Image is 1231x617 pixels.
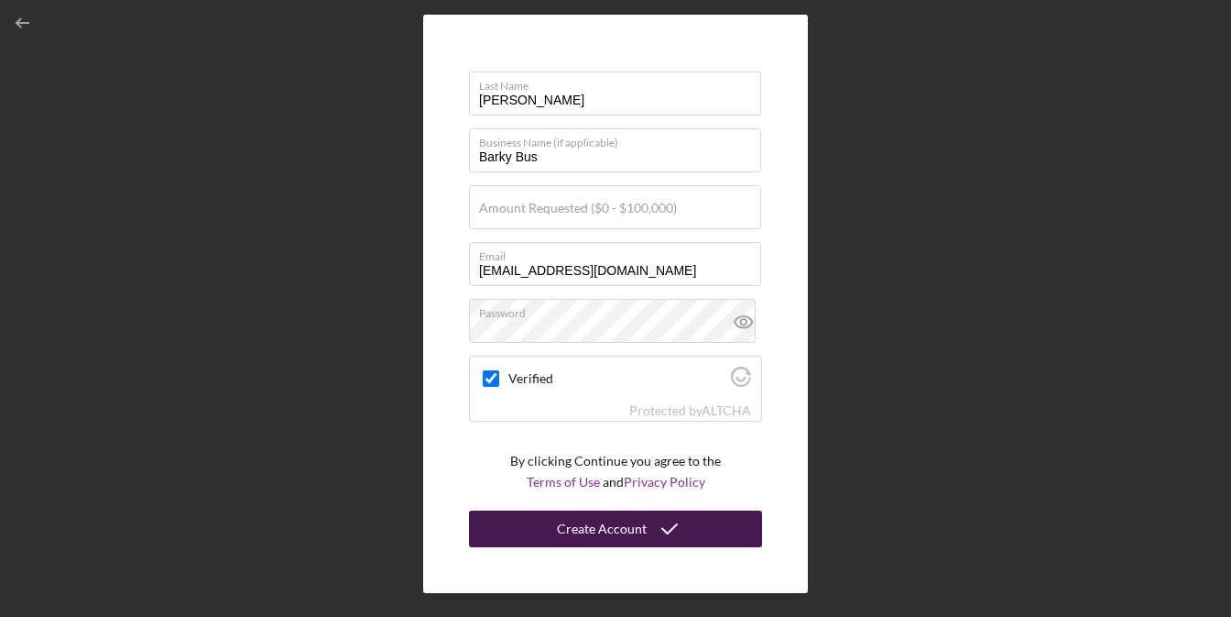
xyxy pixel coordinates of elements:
a: Terms of Use [527,474,600,490]
div: Create Account [557,511,647,547]
p: By clicking Continue you agree to the and [510,451,721,492]
label: Amount Requested ($0 - $100,000) [479,201,677,215]
a: Visit Altcha.org [731,374,751,390]
label: Password [479,300,761,320]
a: Privacy Policy [624,474,705,490]
button: Create Account [469,511,762,547]
a: Visit Altcha.org [702,402,751,418]
label: Verified [508,371,725,386]
label: Email [479,243,761,263]
div: Protected by [629,403,751,418]
label: Business Name (if applicable) [479,129,761,149]
label: Last Name [479,72,761,93]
